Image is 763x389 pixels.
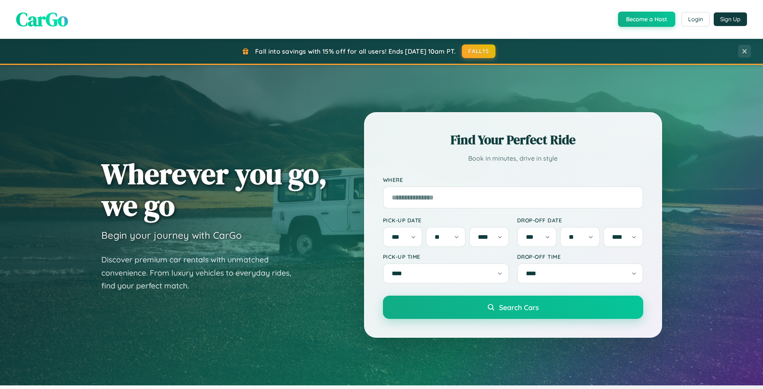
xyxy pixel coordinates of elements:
[517,253,643,260] label: Drop-off Time
[462,44,495,58] button: FALL15
[714,12,747,26] button: Sign Up
[499,303,539,312] span: Search Cars
[517,217,643,224] label: Drop-off Date
[101,158,327,221] h1: Wherever you go, we go
[383,253,509,260] label: Pick-up Time
[383,153,643,164] p: Book in minutes, drive in style
[383,176,643,183] label: Where
[681,12,710,26] button: Login
[618,12,675,27] button: Become a Host
[101,253,302,292] p: Discover premium car rentals with unmatched convenience. From luxury vehicles to everyday rides, ...
[16,6,68,32] span: CarGo
[255,47,456,55] span: Fall into savings with 15% off for all users! Ends [DATE] 10am PT.
[383,131,643,149] h2: Find Your Perfect Ride
[101,229,242,241] h3: Begin your journey with CarGo
[383,217,509,224] label: Pick-up Date
[383,296,643,319] button: Search Cars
